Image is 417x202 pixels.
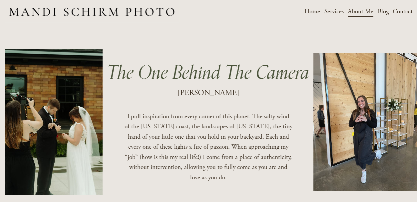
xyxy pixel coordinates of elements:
p: I pull inspiration from every corner of this planet. The salty wind of the [US_STATE] coast, the ... [125,112,293,183]
a: folder dropdown [324,6,344,17]
a: Blog [378,6,389,17]
p: [PERSON_NAME] [159,87,258,99]
span: Services [324,7,344,17]
em: The One Behind The Camera [107,57,309,88]
img: Des Moines Wedding Photographer - Mandi Schirm Photo [4,0,180,23]
a: About Me [348,6,373,17]
a: Home [304,6,320,17]
a: Contact [393,6,413,17]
